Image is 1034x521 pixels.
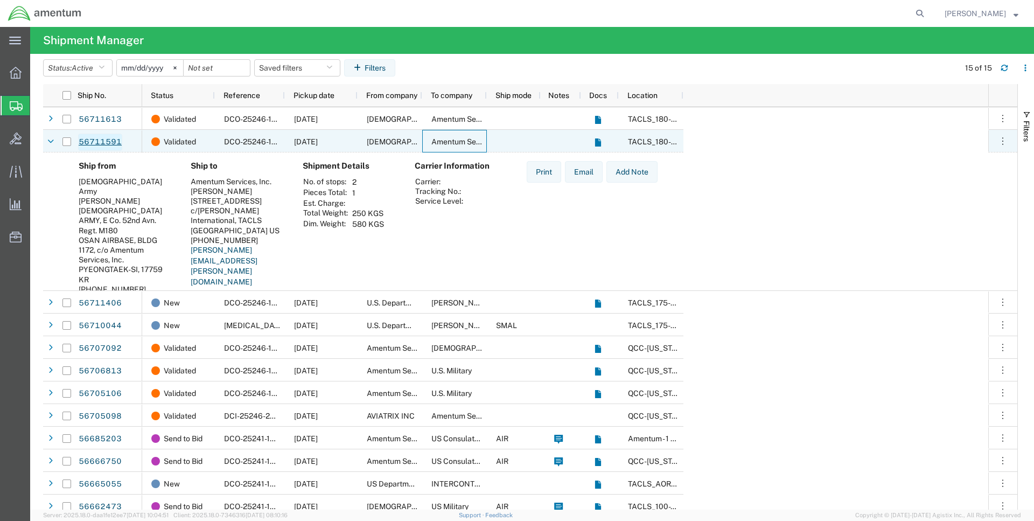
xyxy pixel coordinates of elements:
[164,405,196,427] span: Validated
[184,60,250,76] input: Not set
[79,196,173,206] div: [PERSON_NAME]
[1022,121,1031,142] span: Filters
[431,457,508,466] span: US Consulate General
[548,91,569,100] span: Notes
[43,512,169,518] span: Server: 2025.18.0-daa1fe12ee7
[527,161,561,183] button: Print
[496,457,508,466] span: AIR
[431,502,469,511] span: US Military
[294,457,318,466] span: 09/03/2025
[224,412,292,420] span: DCI-25246-200315
[944,7,1019,20] button: [PERSON_NAME]
[224,321,414,330] span: PCE-JC0319 - High Press. Turbine & Stator
[348,208,388,219] td: 250 KGS
[223,91,260,100] span: Reference
[367,115,470,123] span: U.S. Army
[79,265,173,284] div: PYEONGTAEK-SI, 17759 KR
[431,434,508,443] span: US Consulate General
[191,186,285,196] div: [PERSON_NAME]
[628,137,836,146] span: TACLS_180-Seoul, S. Korea
[431,366,472,375] span: U.S. Military
[495,91,532,100] span: Ship mode
[79,235,173,265] div: OSAN AIRBASE, BLDG 1172, c/o Amentum Services, Inc.
[344,59,395,77] button: Filters
[496,321,517,330] span: SMAL
[415,186,464,196] th: Tracking No.:
[224,366,293,375] span: DCO-25246-167713
[303,177,348,187] th: No. of stops:
[191,226,285,235] div: [GEOGRAPHIC_DATA] US
[431,412,512,420] span: Amentum Services, Inc.
[117,60,183,76] input: Not set
[164,427,202,450] span: Send to Bid
[294,91,334,100] span: Pickup date
[367,434,448,443] span: Amentum Services, Inc.
[191,246,257,286] a: [PERSON_NAME][EMAIL_ADDRESS][PERSON_NAME][DOMAIN_NAME]
[855,511,1021,520] span: Copyright © [DATE]-[DATE] Agistix Inc., All Rights Reserved
[367,412,415,420] span: AVIATRIX INC
[367,457,448,466] span: Amentum Services, Inc.
[224,434,294,443] span: DCO-25241-167584
[628,321,702,330] span: TACLS_175-Ayase, JP
[415,196,464,206] th: Service Level:
[78,408,122,425] a: 56705098
[79,161,173,171] h4: Ship from
[367,344,448,352] span: Amentum Services, Inc.
[431,298,647,307] span: PRATT & WHITNEY ENGINE SERVICES INC
[164,359,196,382] span: Validated
[294,366,318,375] span: 09/03/2025
[79,284,173,294] div: [PHONE_NUMBER]
[78,317,122,335] a: 56710044
[191,161,285,171] h4: Ship to
[164,130,196,153] span: Validated
[78,134,122,151] a: 56711591
[294,480,318,488] span: 08/29/2025
[348,177,388,187] td: 2
[8,5,82,22] img: logo
[367,137,470,146] span: U.S. Army
[367,480,460,488] span: US Department of Defense
[294,344,318,352] span: 09/03/2025
[589,91,607,100] span: Docs
[164,450,202,473] span: Send to Bid
[224,389,295,398] span: DCO-25246-167704
[78,295,122,312] a: 56711406
[348,219,388,230] td: 580 KGS
[431,344,535,352] span: US Army
[294,389,318,398] span: 09/03/2025
[151,91,173,100] span: Status
[164,473,180,495] span: New
[294,502,318,511] span: 09/02/2025
[367,389,448,398] span: Amentum Services, Inc.
[367,366,448,375] span: Amentum Services, Inc.
[628,115,836,123] span: TACLS_180-Seoul, S. Korea
[191,177,285,186] div: Amentum Services, Inc.
[945,8,1006,19] span: Andrew Shanks
[224,457,294,466] span: DCO-25241-167588
[628,480,839,488] span: TACLS_AOR14-Djibouti. Africa
[78,363,122,380] a: 56706813
[367,321,464,330] span: U.S. Department of Defense
[224,115,293,123] span: DCO-25246-167718
[303,219,348,230] th: Dim. Weight:
[627,91,658,100] span: Location
[628,502,788,511] span: TACLS_100-Weisbaden, Germany
[367,502,535,511] span: US Army E CO 1 214TH REG
[294,434,318,443] span: 09/04/2025
[965,62,992,74] div: 15 of 15
[431,91,472,100] span: To company
[191,206,285,225] div: c/[PERSON_NAME] International, TACLS
[303,187,348,198] th: Pieces Total:
[294,115,318,123] span: 09/04/2025
[224,137,292,146] span: DCO-25246-167717
[628,434,684,443] span: Amentum - 1 gcp
[79,206,173,235] div: [DEMOGRAPHIC_DATA] ARMY, E Co. 52nd Avn. Regt. M180
[191,235,285,245] div: [PHONE_NUMBER]
[78,476,122,493] a: 56665055
[224,344,293,352] span: DCO-25246-167714
[628,457,688,466] span: QCC-Texas
[164,495,202,518] span: Send to Bid
[78,498,122,516] a: 56662473
[224,502,293,511] span: DCO-25241-167582
[173,512,288,518] span: Client: 2025.18.0-7346316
